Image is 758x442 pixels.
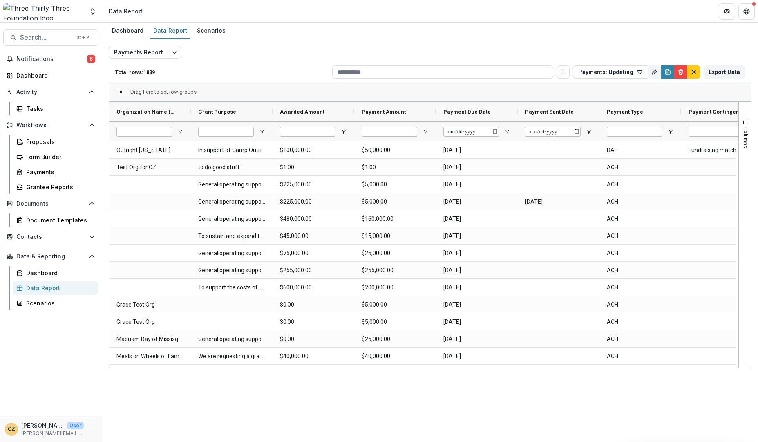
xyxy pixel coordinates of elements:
span: Grant Purpose [198,109,236,115]
button: Payments Report [109,46,168,59]
span: $255,000.00 [362,262,429,279]
span: $225,000.00 [280,193,347,210]
span: $5,000.00 [362,314,429,330]
span: ACH [607,262,674,279]
span: $1.00 [362,159,429,176]
span: ACH [607,245,674,262]
span: Workflows [16,122,85,129]
button: Open Filter Menu [667,128,674,135]
p: [PERSON_NAME] [21,421,64,430]
span: ACH [607,296,674,313]
input: Payment Contingencies Filter Input [689,127,744,137]
img: Three Thirty Three Foundation logo [3,3,84,20]
span: Grace Test Org [116,314,183,330]
div: Row Groups [130,89,197,95]
span: Payment Sent Date [525,109,574,115]
span: Grace Test Org [116,296,183,313]
a: Data Report [13,281,98,295]
button: Save [661,65,674,79]
div: Proposals [26,137,92,146]
span: To sustain and expand the meal program. [198,228,265,245]
button: Edit selected report [168,46,181,59]
span: [DATE] [443,211,510,227]
span: [DATE] [525,193,592,210]
a: Grantee Reports [13,180,98,194]
span: [DATE] [443,159,510,176]
span: To support the costs of value added processing and freight, in order to deliver food to network p... [198,279,265,296]
span: Activity [16,89,85,96]
button: Open entity switcher [87,3,98,20]
button: Open Contacts [3,230,98,243]
span: $0.00 [280,296,347,313]
span: Payment Amount [362,109,406,115]
span: $40,000.00 [280,348,347,365]
span: ACH [607,211,674,227]
div: Scenarios [194,25,229,36]
span: $255,000.00 [280,262,347,279]
span: Awarded Amount [280,109,324,115]
span: $5,000.00 [362,296,429,313]
span: Documents [16,200,85,207]
span: ACH [607,228,674,245]
span: $15,000.00 [362,228,429,245]
span: [DATE] [443,348,510,365]
span: Drag here to set row groups [130,89,197,95]
button: Search... [3,29,98,46]
span: [DATE] [443,176,510,193]
span: $200,000.00 [362,279,429,296]
span: $25,000.00 [362,331,429,348]
button: Delete [674,65,687,79]
button: Open Filter Menu [504,128,510,135]
a: Tasks [13,102,98,115]
span: $25,000.00 [362,245,429,262]
span: $600,000.00 [280,279,347,296]
span: Outright [US_STATE] [116,142,183,159]
span: [DATE] [443,262,510,279]
div: Dashboard [26,269,92,277]
span: General operating support [198,193,265,210]
span: ACH [607,348,674,365]
button: Open Filter Menu [259,128,265,135]
span: $100,000.00 [280,142,347,159]
span: General operating support. [198,331,265,348]
a: Dashboard [109,23,147,39]
span: to do good stuff. [198,159,265,176]
button: Payments: Updating [573,65,648,79]
div: Scenarios [26,299,92,307]
span: General operating support. [198,245,265,262]
span: [DATE] [443,228,510,245]
span: $1.00 [280,159,347,176]
a: Form Builder [13,150,98,164]
div: ⌘ + K [75,33,92,42]
span: Payment Type [607,109,643,115]
button: Get Help [738,3,755,20]
input: Grant Purpose Filter Input [198,127,254,137]
button: Open Data & Reporting [3,250,98,263]
span: Columns [742,127,749,148]
span: Test Org for CZ [116,159,183,176]
span: $50,000.00 [362,142,429,159]
span: $5,000.00 [362,193,429,210]
span: In support of Camp Outright. [198,142,265,159]
span: $480,000.00 [280,211,347,227]
span: [DATE] [443,296,510,313]
button: Partners [719,3,735,20]
button: Open Filter Menu [340,128,347,135]
p: User [67,422,84,429]
span: Maquam Bay of Missisquoi, Inc. [116,331,183,348]
div: Data Report [109,7,143,16]
span: [DATE] [443,331,510,348]
div: Grantee Reports [26,183,92,191]
span: ACH [607,314,674,330]
div: Dashboard [16,71,92,80]
span: ACH [607,279,674,296]
span: Payment Contingencies [689,109,749,115]
span: Search... [20,34,72,41]
a: Dashboard [3,69,98,82]
div: Tasks [26,104,92,113]
div: Christine Zachai [8,426,15,432]
span: $75,000.00 [280,245,347,262]
span: General operating support [198,176,265,193]
button: Toggle auto height [557,65,570,79]
button: Open Documents [3,197,98,210]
